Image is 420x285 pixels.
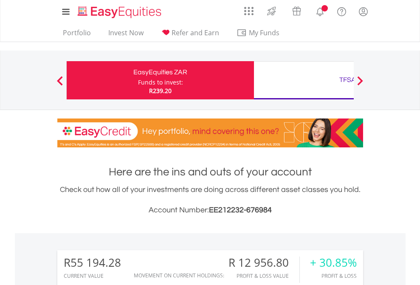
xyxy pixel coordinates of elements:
div: R55 194.28 [64,257,121,269]
img: vouchers-v2.svg [290,4,304,18]
a: My Profile [352,2,374,21]
div: Movement on Current Holdings: [134,273,224,278]
a: FAQ's and Support [331,2,352,19]
div: Profit & Loss [310,273,357,279]
button: Previous [51,80,68,89]
div: Funds to invest: [138,78,183,87]
span: EE212232-676984 [209,206,272,214]
a: Refer and Earn [158,28,223,42]
img: grid-menu-icon.svg [244,6,254,16]
h1: Here are the ins and outs of your account [57,164,363,180]
img: EasyEquities_Logo.png [76,5,165,19]
img: EasyCredit Promotion Banner [57,119,363,147]
a: Invest Now [105,28,147,42]
img: thrive-v2.svg [265,4,279,18]
button: Next [352,80,369,89]
a: AppsGrid [239,2,259,16]
span: My Funds [237,27,292,38]
div: CURRENT VALUE [64,273,121,279]
a: Vouchers [284,2,309,18]
a: Home page [74,2,165,19]
h3: Account Number: [57,204,363,216]
div: EasyEquities ZAR [72,66,249,78]
div: Check out how all of your investments are doing across different asset classes you hold. [57,184,363,216]
a: Portfolio [59,28,94,42]
div: R 12 956.80 [228,257,299,269]
div: Profit & Loss Value [228,273,299,279]
span: Refer and Earn [172,28,219,37]
div: + 30.85% [310,257,357,269]
span: R239.20 [149,87,172,95]
a: Notifications [309,2,331,19]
